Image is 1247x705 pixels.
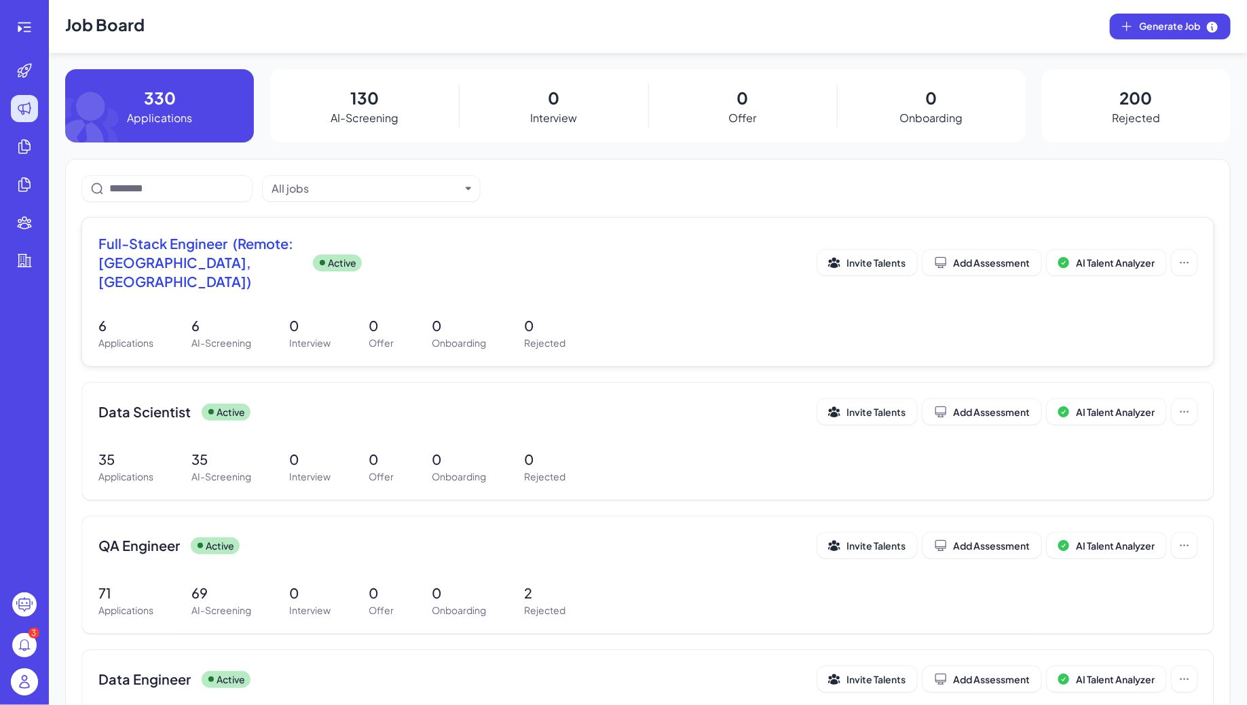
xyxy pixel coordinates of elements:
[1047,399,1166,425] button: AI Talent Analyzer
[1047,250,1166,275] button: AI Talent Analyzer
[11,668,38,696] img: user_logo.png
[934,539,1030,552] div: Add Assessment
[29,628,39,639] div: 3
[1047,666,1166,692] button: AI Talent Analyzer
[1076,539,1155,552] span: AI Talent Analyzer
[923,250,1041,275] button: Add Assessment
[934,256,1030,269] div: Add Assessment
[331,110,398,126] p: AI-Screening
[369,449,394,470] p: 0
[1112,110,1160,126] p: Rejected
[289,583,331,603] p: 0
[206,539,234,553] p: Active
[846,256,906,269] span: Invite Talents
[289,449,331,470] p: 0
[127,110,192,126] p: Applications
[923,533,1041,558] button: Add Assessment
[369,470,394,484] p: Offer
[1139,19,1219,34] span: Generate Job
[191,449,251,470] p: 35
[1076,256,1155,269] span: AI Talent Analyzer
[846,539,906,552] span: Invite Talents
[432,316,486,336] p: 0
[737,85,748,110] p: 0
[925,85,937,110] p: 0
[98,234,302,291] span: Full-Stack Engineer (Remote: [GEOGRAPHIC_DATA], [GEOGRAPHIC_DATA])
[98,470,153,484] p: Applications
[524,449,565,470] p: 0
[98,603,153,617] p: Applications
[817,666,917,692] button: Invite Talents
[548,85,559,110] p: 0
[934,405,1030,419] div: Add Assessment
[98,402,191,421] span: Data Scientist
[328,256,356,270] p: Active
[524,336,565,350] p: Rejected
[369,336,394,350] p: Offer
[98,316,153,336] p: 6
[432,449,486,470] p: 0
[524,470,565,484] p: Rejected
[289,336,331,350] p: Interview
[524,583,565,603] p: 2
[524,316,565,336] p: 0
[923,399,1041,425] button: Add Assessment
[272,180,309,197] div: All jobs
[817,250,917,275] button: Invite Talents
[98,336,153,350] p: Applications
[728,110,756,126] p: Offer
[217,405,245,419] p: Active
[191,316,251,336] p: 6
[530,110,577,126] p: Interview
[191,470,251,484] p: AI-Screening
[191,583,251,603] p: 69
[846,406,906,418] span: Invite Talents
[98,583,153,603] p: 71
[1076,673,1155,685] span: AI Talent Analyzer
[289,316,331,336] p: 0
[1076,406,1155,418] span: AI Talent Analyzer
[432,583,486,603] p: 0
[369,603,394,617] p: Offer
[1120,85,1153,110] p: 200
[899,110,963,126] p: Onboarding
[369,583,394,603] p: 0
[144,85,176,110] p: 330
[1110,14,1231,39] button: Generate Job
[98,670,191,689] span: Data Engineer
[272,180,460,197] button: All jobs
[289,603,331,617] p: Interview
[350,85,379,110] p: 130
[98,449,153,470] p: 35
[432,336,486,350] p: Onboarding
[1047,533,1166,558] button: AI Talent Analyzer
[817,399,917,425] button: Invite Talents
[432,470,486,484] p: Onboarding
[923,666,1041,692] button: Add Assessment
[846,673,906,685] span: Invite Talents
[934,672,1030,686] div: Add Assessment
[217,672,245,687] p: Active
[191,336,251,350] p: AI-Screening
[289,470,331,484] p: Interview
[191,603,251,617] p: AI-Screening
[817,533,917,558] button: Invite Talents
[369,316,394,336] p: 0
[524,603,565,617] p: Rejected
[98,536,180,555] span: QA Engineer
[432,603,486,617] p: Onboarding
